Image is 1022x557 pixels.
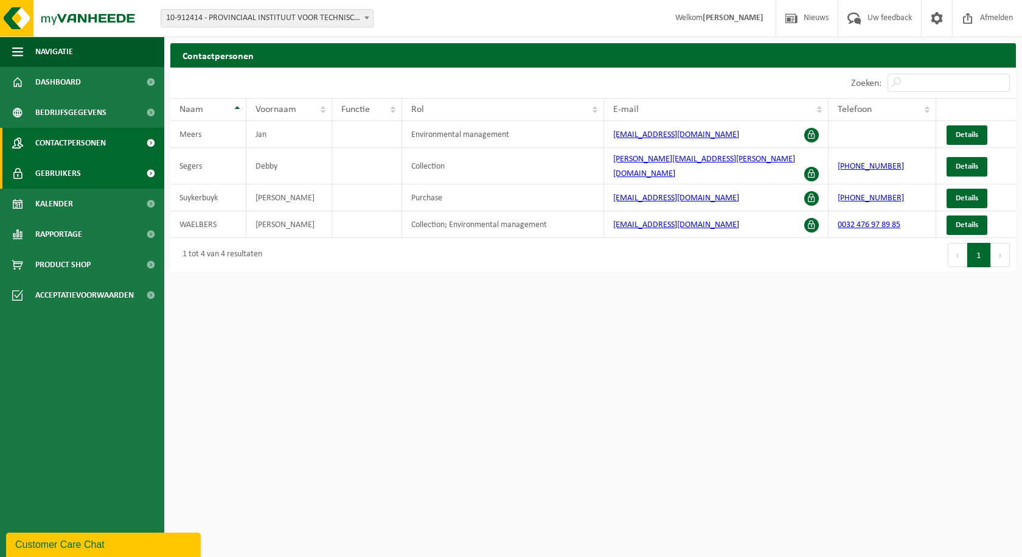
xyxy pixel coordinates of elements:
[246,184,332,211] td: [PERSON_NAME]
[35,67,81,97] span: Dashboard
[170,184,246,211] td: Suykerbuyk
[161,9,374,27] span: 10-912414 - PROVINCIAAL INSTITUUT VOOR TECHNISCH ONDERWIJS/DE MASTEN - KAPELLEN
[35,250,91,280] span: Product Shop
[613,194,739,203] a: [EMAIL_ADDRESS][DOMAIN_NAME]
[838,220,900,229] a: 0032 476 97 89 85
[402,148,604,184] td: Collection
[613,155,795,178] a: [PERSON_NAME][EMAIL_ADDRESS][PERSON_NAME][DOMAIN_NAME]
[176,244,262,266] div: 1 tot 4 van 4 resultaten
[838,194,904,203] a: [PHONE_NUMBER]
[956,194,978,202] span: Details
[179,105,203,114] span: Naam
[35,158,81,189] span: Gebruikers
[161,10,373,27] span: 10-912414 - PROVINCIAAL INSTITUUT VOOR TECHNISCH ONDERWIJS/DE MASTEN - KAPELLEN
[402,121,604,148] td: Environmental management
[947,189,987,208] a: Details
[947,157,987,177] a: Details
[246,148,332,184] td: Debby
[703,13,763,23] strong: [PERSON_NAME]
[35,189,73,219] span: Kalender
[170,121,246,148] td: Meers
[402,184,604,211] td: Purchase
[967,243,991,267] button: 1
[402,211,604,238] td: Collection; Environmental management
[838,162,904,171] a: [PHONE_NUMBER]
[991,243,1010,267] button: Next
[956,131,978,139] span: Details
[35,37,73,67] span: Navigatie
[947,125,987,145] a: Details
[613,105,639,114] span: E-mail
[851,79,881,88] label: Zoeken:
[411,105,424,114] span: Rol
[255,105,296,114] span: Voornaam
[246,211,332,238] td: [PERSON_NAME]
[35,280,134,310] span: Acceptatievoorwaarden
[956,221,978,229] span: Details
[170,148,246,184] td: Segers
[613,130,739,139] a: [EMAIL_ADDRESS][DOMAIN_NAME]
[170,43,1016,67] h2: Contactpersonen
[956,163,978,170] span: Details
[947,215,987,235] a: Details
[6,530,203,557] iframe: chat widget
[613,220,739,229] a: [EMAIL_ADDRESS][DOMAIN_NAME]
[838,105,872,114] span: Telefoon
[35,219,82,250] span: Rapportage
[341,105,370,114] span: Functie
[948,243,967,267] button: Previous
[170,211,246,238] td: WAELBERS
[35,128,106,158] span: Contactpersonen
[246,121,332,148] td: Jan
[35,97,106,128] span: Bedrijfsgegevens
